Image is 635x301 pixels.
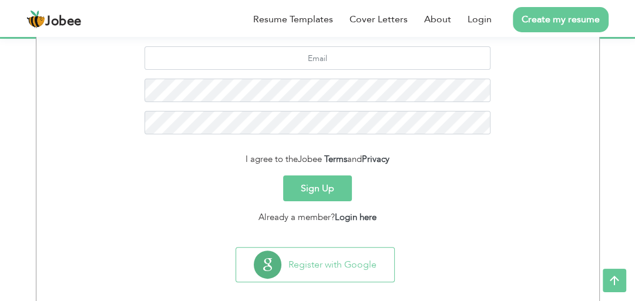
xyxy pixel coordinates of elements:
[283,175,352,201] button: Sign Up
[236,248,394,282] button: Register with Google
[253,12,333,26] a: Resume Templates
[362,153,389,165] a: Privacy
[45,153,590,166] div: I agree to the and
[298,153,322,165] span: Jobee
[335,211,377,223] a: Login here
[468,12,492,26] a: Login
[350,12,408,26] a: Cover Letters
[513,7,609,32] a: Create my resume
[26,10,45,29] img: jobee.io
[145,46,490,70] input: Email
[424,12,451,26] a: About
[45,211,590,224] div: Already a member?
[26,10,82,29] a: Jobee
[45,15,82,28] span: Jobee
[324,153,347,165] a: Terms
